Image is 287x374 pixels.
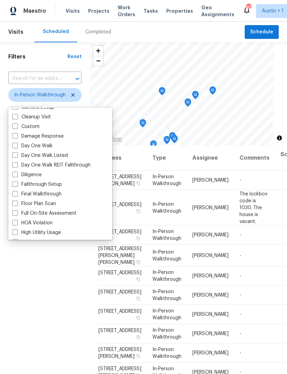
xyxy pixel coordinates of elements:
[192,331,228,336] span: [PERSON_NAME]
[8,73,62,84] input: Search for an address...
[152,309,181,320] span: In-Person Walkthrough
[135,353,141,359] button: Copy Address
[250,28,273,36] span: Schedule
[192,253,228,258] span: [PERSON_NAME]
[93,56,103,66] button: Zoom out
[14,92,66,98] span: In-Person Walkthrough
[240,178,241,183] span: -
[85,29,111,35] div: Completed
[12,229,61,236] label: High Utility Usage
[169,132,176,143] div: Map marker
[152,174,181,186] span: In-Person Walkthrough
[139,119,146,130] div: Map marker
[93,46,103,56] button: Zoom in
[12,114,51,120] label: Cleanup Visit
[73,74,82,84] button: Open
[192,178,228,183] span: [PERSON_NAME]
[98,347,141,359] span: [STREET_ADDRESS][PERSON_NAME]
[12,191,62,197] label: Final Walkthrough
[192,233,228,237] span: [PERSON_NAME]
[66,8,80,14] span: Visits
[12,210,76,217] label: Full On-Site Assessment
[12,162,91,169] label: Day One Walk REIT Fallthrough
[192,205,228,210] span: [PERSON_NAME]
[135,208,141,214] button: Copy Address
[246,4,251,11] div: 40
[98,270,141,275] span: [STREET_ADDRESS]
[135,276,141,282] button: Copy Address
[240,191,267,224] span: The lockbox code is 1030. The house is vacant.
[159,87,166,98] div: Map marker
[192,274,228,278] span: [PERSON_NAME]
[192,351,228,355] span: [PERSON_NAME]
[12,220,53,226] label: HOA Violation
[8,53,67,60] h1: Filters
[240,312,241,317] span: -
[12,181,62,188] label: Fallthrough Setup
[98,146,147,171] th: Address
[118,4,135,18] span: Work Orders
[171,135,178,146] div: Map marker
[143,9,158,13] span: Tasks
[275,134,284,142] button: Toggle attribution
[166,8,193,14] span: Properties
[98,309,141,314] span: [STREET_ADDRESS]
[12,171,42,178] label: Diligence
[98,174,141,186] span: [STREET_ADDRESS][PERSON_NAME]
[12,123,40,130] label: Custom
[135,334,141,340] button: Copy Address
[12,239,66,246] label: Home Feedback P0
[192,293,228,298] span: [PERSON_NAME]
[8,24,23,40] span: Visits
[187,146,234,171] th: Assignee
[152,270,181,282] span: In-Person Walkthrough
[150,140,157,151] div: Map marker
[135,259,141,265] button: Copy Address
[152,229,181,241] span: In-Person Walkthrough
[98,328,141,333] span: [STREET_ADDRESS]
[240,351,241,355] span: -
[12,133,64,140] label: Damage Response
[98,202,141,207] span: [STREET_ADDRESS]
[88,8,109,14] span: Projects
[152,347,181,359] span: In-Person Walkthrough
[209,86,216,97] div: Map marker
[201,4,234,18] span: Geo Assignments
[245,25,279,39] button: Schedule
[135,315,141,321] button: Copy Address
[240,233,241,237] span: -
[184,98,191,109] div: Map marker
[12,200,56,207] label: Floor Plan Scan
[12,142,53,149] label: Day One Walk
[240,253,241,258] span: -
[240,331,241,336] span: -
[23,8,46,14] span: Maestro
[67,53,82,60] div: Reset
[277,134,281,142] span: Toggle attribution
[98,229,141,234] span: [STREET_ADDRESS]
[135,296,141,302] button: Copy Address
[262,8,284,14] span: Austin + 1
[152,202,181,213] span: In-Person Walkthrough
[12,152,68,159] label: Day One Walk Listed
[135,235,141,242] button: Copy Address
[147,146,187,171] th: Type
[98,290,141,295] span: [STREET_ADDRESS]
[240,274,241,278] span: -
[163,136,170,147] div: Map marker
[152,289,181,301] span: In-Person Walkthrough
[240,293,241,298] span: -
[152,249,181,261] span: In-Person Walkthrough
[192,91,199,101] div: Map marker
[192,312,228,317] span: [PERSON_NAME]
[234,146,275,171] th: Comments
[90,42,274,146] canvas: Map
[152,328,181,340] span: In-Person Walkthrough
[43,28,69,35] div: Scheduled
[98,246,141,265] span: [STREET_ADDRESS][PERSON_NAME][PERSON_NAME]
[135,180,141,186] button: Copy Address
